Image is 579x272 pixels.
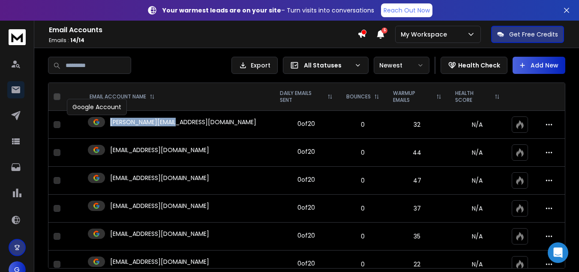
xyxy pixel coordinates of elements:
[110,174,209,182] p: [EMAIL_ADDRESS][DOMAIN_NAME]
[110,146,209,154] p: [EMAIL_ADDRESS][DOMAIN_NAME]
[67,99,127,115] div: Google Account
[297,147,315,156] div: 0 of 20
[401,30,450,39] p: My Workspace
[453,120,501,129] p: N/A
[297,175,315,184] div: 0 of 20
[297,231,315,240] div: 0 of 20
[110,229,209,238] p: [EMAIL_ADDRESS][DOMAIN_NAME]
[90,93,155,100] div: EMAIL ACCOUNT NAME
[346,93,371,100] p: BOUNCES
[453,148,501,157] p: N/A
[509,30,558,39] p: Get Free Credits
[453,176,501,185] p: N/A
[49,37,357,44] p: Emails :
[381,3,432,17] a: Reach Out Now
[381,28,387,34] span: 5
[455,90,491,104] p: HEALTH SCORE
[453,204,501,213] p: N/A
[491,26,564,43] button: Get Free Credits
[386,223,448,251] td: 35
[162,6,281,15] strong: Your warmest leads are on your site
[280,90,324,104] p: DAILY EMAILS SENT
[386,167,448,195] td: 47
[9,29,26,45] img: logo
[304,61,351,70] p: All Statuses
[49,25,357,35] h1: Email Accounts
[374,57,429,74] button: Newest
[453,260,501,269] p: N/A
[453,232,501,241] p: N/A
[548,242,568,263] div: Open Intercom Messenger
[110,118,256,126] p: [PERSON_NAME][EMAIL_ADDRESS][DOMAIN_NAME]
[297,119,315,128] div: 0 of 20
[162,6,374,15] p: – Turn visits into conversations
[386,195,448,223] td: 37
[297,259,315,268] div: 0 of 20
[345,120,381,129] p: 0
[458,61,500,70] p: Health Check
[384,6,430,15] p: Reach Out Now
[386,139,448,167] td: 44
[110,257,209,266] p: [EMAIL_ADDRESS][DOMAIN_NAME]
[386,111,448,139] td: 32
[345,204,381,213] p: 0
[441,57,507,74] button: Health Check
[345,148,381,157] p: 0
[297,203,315,212] div: 0 of 20
[345,260,381,269] p: 0
[110,202,209,210] p: [EMAIL_ADDRESS][DOMAIN_NAME]
[231,57,278,74] button: Export
[513,57,565,74] button: Add New
[393,90,432,104] p: WARMUP EMAILS
[70,37,84,44] span: 14 / 14
[345,232,381,241] p: 0
[345,176,381,185] p: 0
